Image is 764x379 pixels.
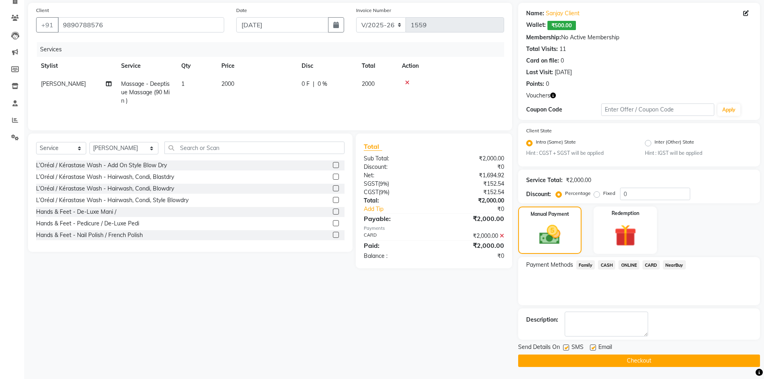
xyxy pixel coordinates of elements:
[364,225,504,232] div: Payments
[36,184,174,193] div: L’Oréal / Kérastase Wash - Hairwash, Condi, Blowdry
[526,57,559,65] div: Card on file:
[565,190,591,197] label: Percentage
[526,127,552,134] label: Client State
[36,173,174,181] div: L’Oréal / Kérastase Wash - Hairwash, Condi, Blastdry
[559,45,566,53] div: 11
[663,260,686,270] span: NearBuy
[546,80,549,88] div: 0
[36,57,116,75] th: Stylist
[58,17,224,32] input: Search by Name/Mobile/Email/Code
[358,205,446,213] a: Add Tip
[598,260,615,270] span: CASH
[181,80,184,87] span: 1
[364,180,378,187] span: SGST
[358,232,434,240] div: CARD
[526,91,550,100] span: Vouchers
[526,190,551,199] div: Discount:
[434,214,510,223] div: ₹2,000.00
[164,142,345,154] input: Search or Scan
[121,80,170,104] span: Massage - Deeptisue Massage (90 Min )
[546,9,580,18] a: Sanjay Client
[434,241,510,250] div: ₹2,000.00
[603,190,615,197] label: Fixed
[36,219,139,228] div: Hands & Feet - Pedicure / De-Luxe Pedi
[236,7,247,14] label: Date
[176,57,217,75] th: Qty
[358,171,434,180] div: Net:
[358,214,434,223] div: Payable:
[318,80,327,88] span: 0 %
[358,180,434,188] div: ( )
[380,189,388,195] span: 9%
[571,343,584,353] span: SMS
[36,196,188,205] div: L’Oréal / Kérastase Wash - Hairwash, Condi, Style Blowdry
[358,163,434,171] div: Discount:
[434,171,510,180] div: ₹1,694.92
[526,9,544,18] div: Name:
[221,80,234,87] span: 2000
[645,150,752,157] small: Hint : IGST will be applied
[362,80,375,87] span: 2000
[566,176,591,184] div: ₹2,000.00
[526,105,602,114] div: Coupon Code
[358,241,434,250] div: Paid:
[655,138,694,148] label: Inter (Other) State
[642,260,660,270] span: CARD
[313,80,314,88] span: |
[364,142,382,151] span: Total
[526,176,563,184] div: Service Total:
[36,208,116,216] div: Hands & Feet - De-Luxe Mani /
[36,231,143,239] div: Hands & Feet - Nail Polish / French Polish
[526,21,546,30] div: Wallet:
[434,252,510,260] div: ₹0
[526,33,561,42] div: Membership:
[357,57,397,75] th: Total
[518,343,560,353] span: Send Details On
[364,188,379,196] span: CGST
[434,180,510,188] div: ₹152.54
[116,57,176,75] th: Service
[526,261,573,269] span: Payment Methods
[536,138,576,148] label: Intra (Same) State
[547,21,576,30] span: ₹500.00
[217,57,297,75] th: Price
[434,154,510,163] div: ₹2,000.00
[533,223,567,247] img: _cash.svg
[36,7,49,14] label: Client
[36,161,167,170] div: L’Oréal / Kérastase Wash - Add On Style Blow Dry
[555,68,572,77] div: [DATE]
[612,210,639,217] label: Redemption
[297,57,357,75] th: Disc
[531,211,569,218] label: Manual Payment
[561,57,564,65] div: 0
[717,104,740,116] button: Apply
[358,188,434,197] div: ( )
[434,188,510,197] div: ₹152.54
[618,260,639,270] span: ONLINE
[397,57,504,75] th: Action
[358,252,434,260] div: Balance :
[518,355,760,367] button: Checkout
[434,197,510,205] div: ₹2,000.00
[302,80,310,88] span: 0 F
[526,80,544,88] div: Points:
[41,80,86,87] span: [PERSON_NAME]
[608,222,643,249] img: _gift.svg
[526,33,752,42] div: No Active Membership
[358,154,434,163] div: Sub Total:
[576,260,595,270] span: Family
[601,103,714,116] input: Enter Offer / Coupon Code
[380,180,387,187] span: 9%
[37,42,510,57] div: Services
[526,316,558,324] div: Description:
[434,232,510,240] div: ₹2,000.00
[526,68,553,77] div: Last Visit:
[526,45,558,53] div: Total Visits:
[358,197,434,205] div: Total:
[434,163,510,171] div: ₹0
[447,205,510,213] div: ₹0
[36,17,59,32] button: +91
[598,343,612,353] span: Email
[526,150,633,157] small: Hint : CGST + SGST will be applied
[356,7,391,14] label: Invoice Number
